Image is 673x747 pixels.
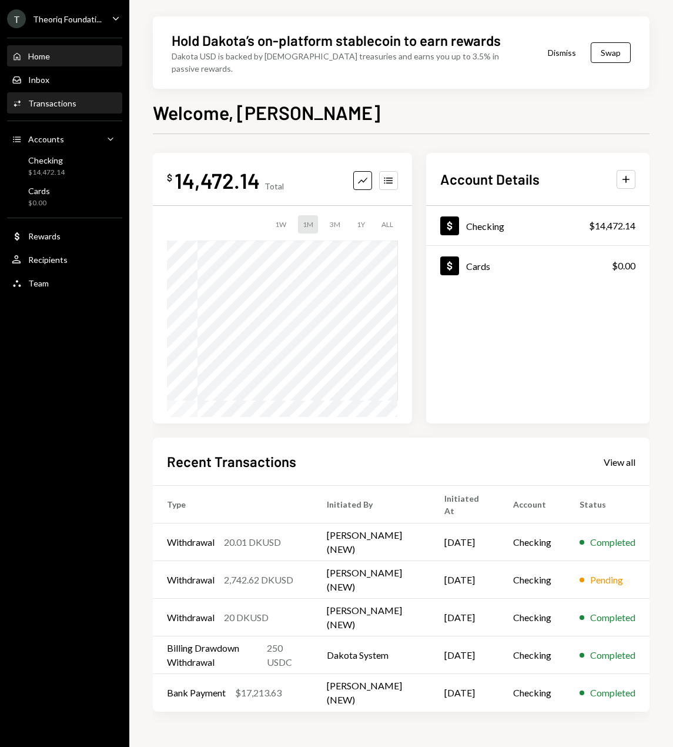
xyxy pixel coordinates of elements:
td: [PERSON_NAME] (NEW) [313,674,431,712]
td: [PERSON_NAME] (NEW) [313,561,431,599]
td: Checking [499,636,565,674]
td: [DATE] [430,636,499,674]
a: Accounts [7,128,122,149]
div: $14,472.14 [28,168,65,178]
div: Team [28,278,49,288]
div: Checking [28,155,65,165]
div: Pending [590,573,623,587]
div: $0.00 [612,259,635,273]
div: Cards [28,186,50,196]
div: 2,742.62 DKUSD [224,573,293,587]
a: Inbox [7,69,122,90]
a: Home [7,45,122,66]
div: Checking [466,221,504,232]
h2: Account Details [440,169,540,189]
td: Checking [499,674,565,712]
h2: Recent Transactions [167,452,296,471]
div: Completed [590,535,635,549]
div: $14,472.14 [589,219,635,233]
a: Cards$0.00 [426,246,649,285]
div: ALL [377,215,398,234]
div: 14,472.14 [175,167,260,194]
td: Dakota System [313,636,431,674]
div: 1W [270,215,291,234]
button: Dismiss [533,39,591,66]
div: 3M [325,215,345,234]
a: Checking$14,472.14 [426,206,649,245]
div: Billing Drawdown Withdrawal [167,641,257,669]
div: T [7,9,26,28]
td: [PERSON_NAME] (NEW) [313,523,431,561]
div: Cards [466,261,490,272]
div: Accounts [28,134,64,144]
div: Bank Payment [167,686,226,700]
td: [DATE] [430,561,499,599]
div: 250 USDC [267,641,299,669]
div: Withdrawal [167,573,215,587]
button: Swap [591,42,631,63]
div: 1M [298,215,318,234]
div: Completed [590,686,635,700]
div: Home [28,51,50,61]
div: Completed [590,648,635,662]
div: $17,213.63 [235,686,282,700]
div: Dakota USD is backed by [DEMOGRAPHIC_DATA] treasuries and earns you up to 3.5% in passive rewards. [172,50,516,75]
div: Withdrawal [167,535,215,549]
th: Account [499,486,565,523]
div: $ [167,172,172,184]
a: Rewards [7,225,122,246]
div: 20.01 DKUSD [224,535,281,549]
a: View all [604,455,635,468]
div: Completed [590,611,635,625]
td: Checking [499,561,565,599]
div: Total [264,181,284,191]
td: [DATE] [430,599,499,636]
th: Status [565,486,649,523]
div: Withdrawal [167,611,215,625]
th: Initiated At [430,486,499,523]
h1: Welcome, [PERSON_NAME] [153,101,380,124]
div: $0.00 [28,198,50,208]
a: Transactions [7,92,122,114]
div: 20 DKUSD [224,611,269,625]
div: 1Y [352,215,370,234]
div: Hold Dakota’s on-platform stablecoin to earn rewards [172,31,501,50]
td: [DATE] [430,674,499,712]
a: Cards$0.00 [7,182,122,211]
td: Checking [499,599,565,636]
td: [DATE] [430,523,499,561]
div: Transactions [28,98,76,108]
a: Recipients [7,249,122,270]
a: Team [7,272,122,294]
a: Checking$14,472.14 [7,152,122,180]
th: Initiated By [313,486,431,523]
div: Rewards [28,231,61,241]
td: Checking [499,523,565,561]
div: Inbox [28,75,49,85]
div: View all [604,456,635,468]
th: Type [153,486,313,523]
td: [PERSON_NAME] (NEW) [313,599,431,636]
div: Theoriq Foundati... [33,14,102,24]
div: Recipients [28,255,68,265]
